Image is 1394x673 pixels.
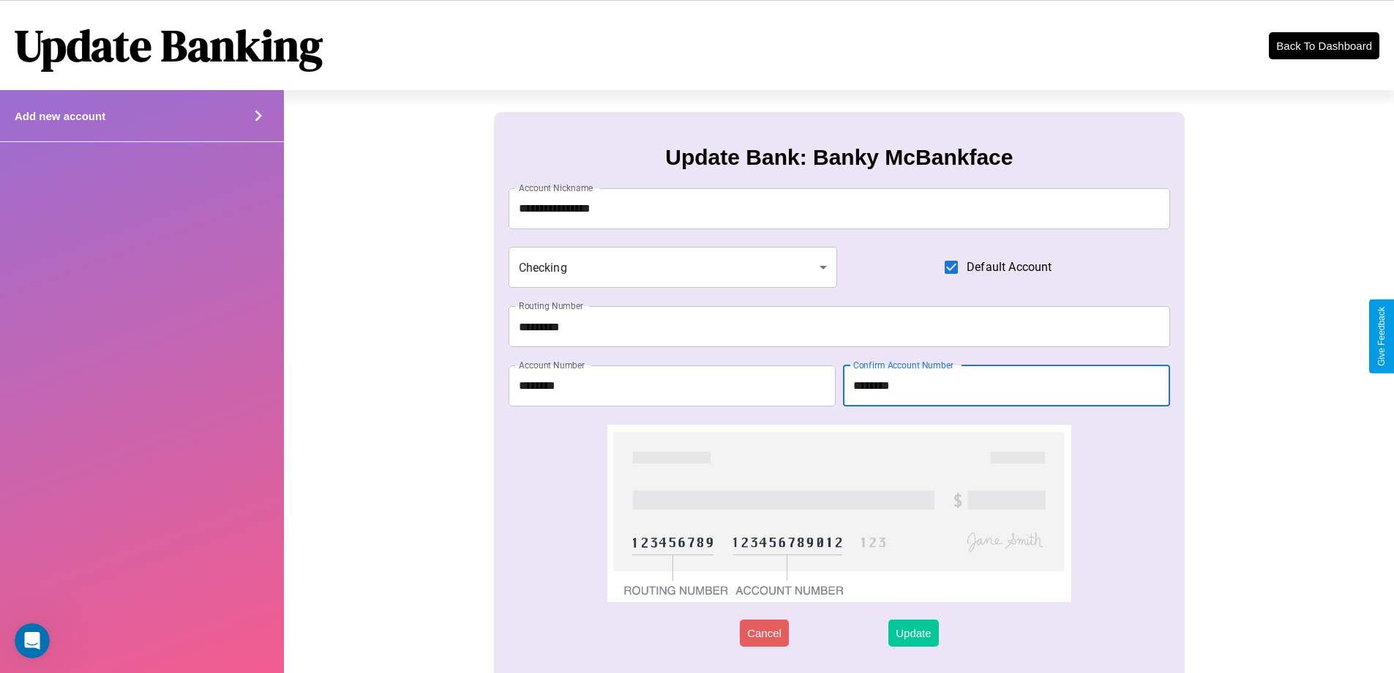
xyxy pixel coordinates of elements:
button: Cancel [740,620,789,647]
div: Give Feedback [1376,307,1387,366]
label: Routing Number [519,300,583,312]
label: Confirm Account Number [853,359,953,371]
span: Default Account [967,259,1052,276]
div: Checking [509,247,838,288]
h3: Update Bank: Banky McBankface [665,145,1013,170]
button: Update [888,620,938,647]
h4: Add new account [15,110,105,122]
iframe: Intercom live chat [15,623,50,658]
button: Back To Dashboard [1269,32,1379,59]
label: Account Nickname [519,182,593,194]
label: Account Number [519,359,585,371]
img: check [607,425,1071,602]
h1: Update Banking [15,15,323,75]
